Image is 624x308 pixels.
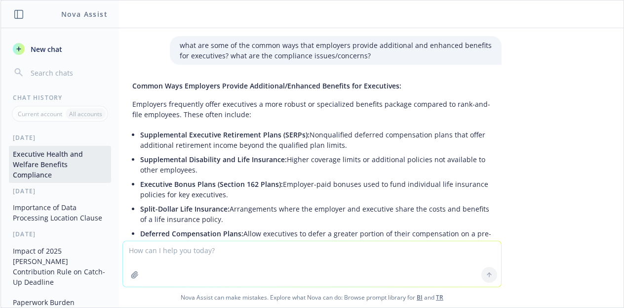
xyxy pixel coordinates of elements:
li: Higher coverage limits or additional policies not available to other employees. [140,152,492,177]
li: Arrangements where the employer and executive share the costs and benefits of a life insurance po... [140,202,492,226]
span: Supplemental Disability and Life Insurance: [140,155,287,164]
a: BI [417,293,423,302]
p: Current account [18,110,62,118]
div: [DATE] [1,187,119,195]
li: Allow executives to defer a greater portion of their compensation on a pre-tax basis. [140,226,492,251]
input: Search chats [29,66,107,80]
p: All accounts [69,110,102,118]
p: what are some of the common ways that employers provide additional and enhanced benefits for exec... [180,40,492,61]
h1: Nova Assist [61,9,108,19]
div: [DATE] [1,230,119,238]
span: New chat [29,44,62,54]
div: [DATE] [1,133,119,142]
a: TR [436,293,443,302]
span: Deferred Compensation Plans: [140,229,243,238]
span: Executive Bonus Plans (Section 162 Plans): [140,179,283,189]
button: Importance of Data Processing Location Clause [9,199,111,226]
p: Employers frequently offer executives a more robust or specialized benefits package compared to r... [132,99,492,120]
button: Executive Health and Welfare Benefits Compliance [9,146,111,183]
span: Nova Assist can make mistakes. Explore what Nova can do: Browse prompt library for and [4,287,620,308]
span: Split-Dollar Life Insurance: [140,204,230,214]
span: Supplemental Executive Retirement Plans (SERPs): [140,130,310,139]
button: New chat [9,40,111,58]
span: Common Ways Employers Provide Additional/Enhanced Benefits for Executives: [132,81,401,90]
li: Employer-paid bonuses used to fund individual life insurance policies for key executives. [140,177,492,202]
button: Impact of 2025 [PERSON_NAME] Contribution Rule on Catch-Up Deadline [9,243,111,290]
li: Nonqualified deferred compensation plans that offer additional retirement income beyond the quali... [140,128,492,152]
div: Chat History [1,93,119,102]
